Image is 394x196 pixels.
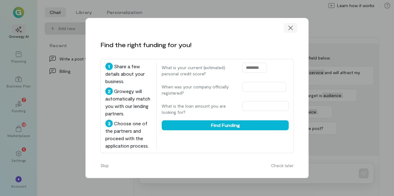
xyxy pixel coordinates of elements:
[267,161,297,171] button: Check later
[162,84,236,96] label: When was your company officially registered?
[105,87,151,117] div: Growegy will automatically match you with our lending partners.
[105,120,151,149] div: Choose one of the partners and proceed with the application process.
[100,40,191,49] div: Find the right funding for you!
[97,161,112,171] button: Skip
[105,120,113,127] div: 3
[105,63,113,70] div: 1
[162,120,289,130] button: Find Funding
[105,63,151,85] div: Share a few details about your business.
[162,65,236,77] label: What is your current (estimated) personal credit score?
[105,87,113,95] div: 2
[162,103,236,115] label: What is the loan amount you are looking for?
